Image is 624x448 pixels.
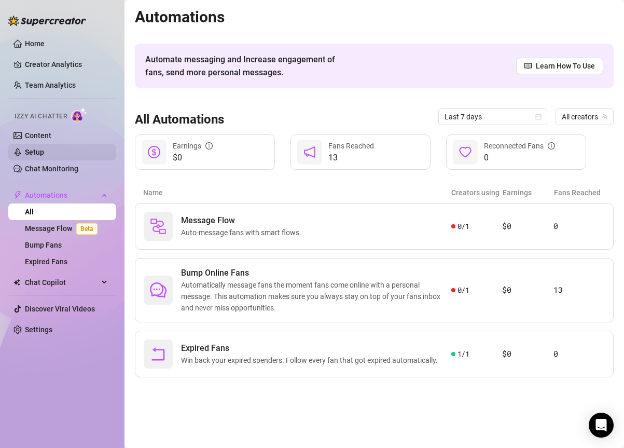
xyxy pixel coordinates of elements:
[148,146,160,158] span: dollar
[451,187,503,198] article: Creators using
[328,152,374,164] span: 13
[150,346,167,362] span: rollback
[535,114,542,120] span: calendar
[25,165,78,173] a: Chat Monitoring
[25,241,62,249] a: Bump Fans
[25,274,99,291] span: Chat Copilot
[13,191,22,199] span: thunderbolt
[181,355,442,366] span: Win back your expired spenders. Follow every fan that got expired automatically.
[553,220,605,233] article: 0
[459,146,472,158] span: heart
[25,325,52,334] a: Settings
[15,112,67,121] span: Izzy AI Chatter
[536,60,595,72] span: Learn How To Use
[25,257,67,266] a: Expired Fans
[502,348,553,360] article: $0
[25,56,108,73] a: Creator Analytics
[548,142,555,150] span: info-circle
[181,214,306,227] span: Message Flow
[76,223,98,235] span: Beta
[516,58,603,74] a: Learn How To Use
[205,142,213,150] span: info-circle
[181,342,442,355] span: Expired Fans
[25,131,51,140] a: Content
[25,39,45,48] a: Home
[554,187,605,198] article: Fans Reached
[150,282,167,298] span: comment
[173,152,213,164] span: $0
[328,142,374,150] span: Fans Reached
[484,152,555,164] span: 0
[143,187,451,198] article: Name
[135,7,614,27] h2: Automations
[589,413,614,438] div: Open Intercom Messenger
[181,227,306,238] span: Auto-message fans with smart flows.
[135,112,224,128] h3: All Automations
[150,218,167,235] img: svg%3e
[145,53,345,79] span: Automate messaging and Increase engagement of fans, send more personal messages.
[181,279,451,314] span: Automatically message fans the moment fans come online with a personal message. This automation m...
[503,187,554,198] article: Earnings
[524,62,532,70] span: read
[502,220,553,233] article: $0
[25,81,76,89] a: Team Analytics
[457,348,469,360] span: 1 / 1
[484,140,555,152] div: Reconnected Fans
[457,221,469,232] span: 0 / 1
[25,148,44,156] a: Setup
[602,114,608,120] span: team
[553,284,605,296] article: 13
[502,284,553,296] article: $0
[553,348,605,360] article: 0
[8,16,86,26] img: logo-BBDzfeDw.svg
[445,109,541,125] span: Last 7 days
[25,187,99,203] span: Automations
[25,208,34,216] a: All
[562,109,607,125] span: All creators
[25,305,95,313] a: Discover Viral Videos
[25,224,102,233] a: Message FlowBeta
[181,267,451,279] span: Bump Online Fans
[457,284,469,296] span: 0 / 1
[71,107,87,123] img: AI Chatter
[13,279,20,286] img: Chat Copilot
[303,146,316,158] span: notification
[173,140,213,152] div: Earnings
